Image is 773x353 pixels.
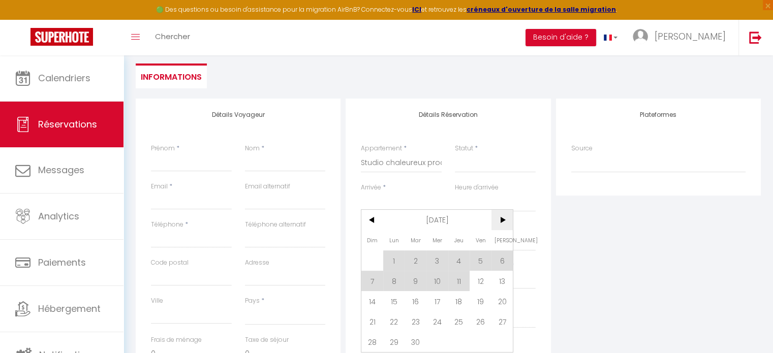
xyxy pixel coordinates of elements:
[361,111,535,118] h4: Détails Réservation
[405,230,426,250] span: Mar
[491,210,513,230] span: >
[38,256,86,269] span: Paiements
[30,28,93,46] img: Super Booking
[491,271,513,291] span: 13
[470,250,491,271] span: 5
[426,271,448,291] span: 10
[426,250,448,271] span: 3
[38,302,101,315] span: Hébergement
[361,230,383,250] span: Dim
[361,311,383,332] span: 21
[448,291,470,311] span: 18
[151,335,202,345] label: Frais de ménage
[245,335,289,345] label: Taxe de séjour
[467,5,616,14] a: créneaux d'ouverture de la salle migration
[383,230,405,250] span: Lun
[361,332,383,352] span: 28
[426,291,448,311] span: 17
[525,29,596,46] button: Besoin d'aide ?
[470,291,491,311] span: 19
[151,296,163,306] label: Ville
[491,230,513,250] span: [PERSON_NAME]
[491,311,513,332] span: 27
[455,183,499,192] label: Heure d'arrivée
[38,210,79,222] span: Analytics
[245,182,290,191] label: Email alternatif
[405,311,426,332] span: 23
[38,118,97,131] span: Réservations
[405,250,426,271] span: 2
[571,111,746,118] h4: Plateformes
[151,182,168,191] label: Email
[245,220,306,230] label: Téléphone alternatif
[245,296,260,306] label: Pays
[383,210,491,230] span: [DATE]
[455,144,473,153] label: Statut
[491,291,513,311] span: 20
[151,111,325,118] h4: Détails Voyageur
[625,20,738,55] a: ... [PERSON_NAME]
[412,5,421,14] a: ICI
[361,210,383,230] span: <
[136,63,207,88] li: Informations
[426,311,448,332] span: 24
[571,144,593,153] label: Source
[448,271,470,291] span: 11
[151,220,183,230] label: Téléphone
[470,230,491,250] span: Ven
[383,332,405,352] span: 29
[405,332,426,352] span: 30
[405,291,426,311] span: 16
[655,30,726,43] span: [PERSON_NAME]
[38,72,90,84] span: Calendriers
[147,20,198,55] a: Chercher
[633,29,648,44] img: ...
[383,250,405,271] span: 1
[151,258,189,268] label: Code postal
[245,144,260,153] label: Nom
[448,250,470,271] span: 4
[405,271,426,291] span: 9
[749,31,762,44] img: logout
[470,311,491,332] span: 26
[383,271,405,291] span: 8
[361,271,383,291] span: 7
[383,311,405,332] span: 22
[151,144,175,153] label: Prénom
[383,291,405,311] span: 15
[491,250,513,271] span: 6
[361,291,383,311] span: 14
[38,164,84,176] span: Messages
[448,230,470,250] span: Jeu
[8,4,39,35] button: Ouvrir le widget de chat LiveChat
[155,31,190,42] span: Chercher
[470,271,491,291] span: 12
[426,230,448,250] span: Mer
[245,258,269,268] label: Adresse
[448,311,470,332] span: 25
[361,144,402,153] label: Appartement
[361,183,381,192] label: Arrivée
